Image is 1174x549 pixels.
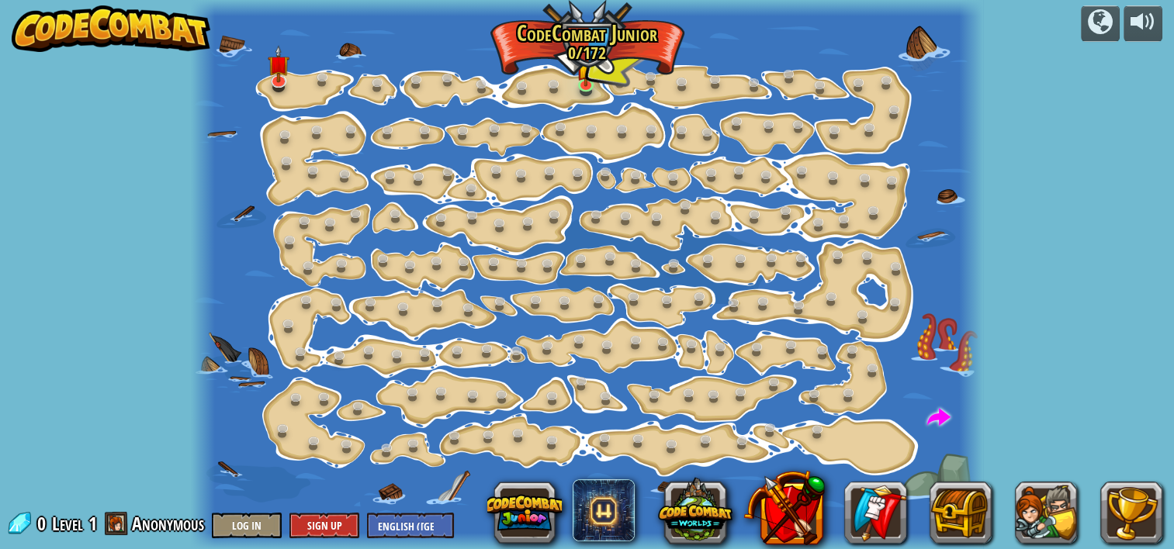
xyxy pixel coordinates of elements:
[577,54,595,86] img: level-banner-started.png
[212,513,282,538] button: Log In
[1124,5,1162,42] button: Adjust volume
[88,511,97,536] span: 1
[12,5,210,52] img: CodeCombat - Learn how to code by playing a game
[268,46,289,83] img: level-banner-unstarted.png
[37,511,50,536] span: 0
[132,511,204,536] span: Anonymous
[1081,5,1120,42] button: Campaigns
[52,511,83,537] span: Level
[289,513,359,538] button: Sign Up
